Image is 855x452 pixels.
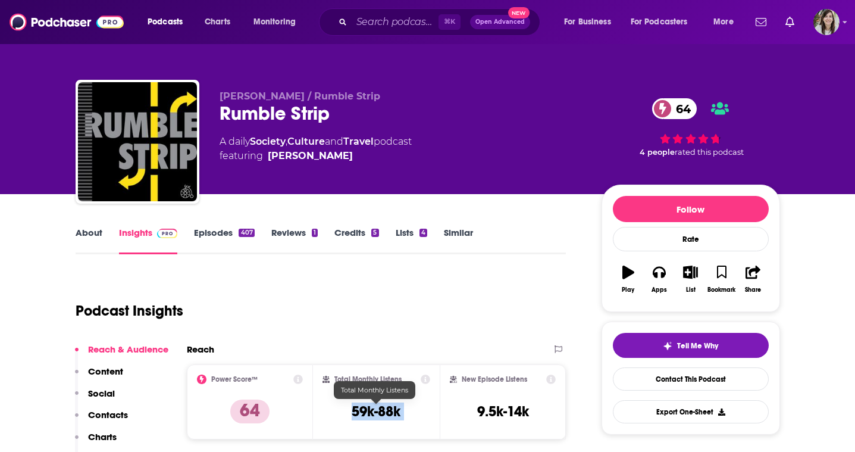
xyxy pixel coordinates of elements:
[205,14,230,30] span: Charts
[419,229,427,237] div: 4
[613,227,769,251] div: Rate
[75,344,168,366] button: Reach & Audience
[88,344,168,355] p: Reach & Audience
[334,375,402,384] h2: Total Monthly Listens
[706,258,737,301] button: Bookmark
[10,11,124,33] img: Podchaser - Follow, Share and Rate Podcasts
[88,431,117,442] p: Charts
[813,9,840,35] button: Show profile menu
[88,366,123,377] p: Content
[211,375,258,384] h2: Power Score™
[439,14,461,30] span: ⌘ K
[644,258,675,301] button: Apps
[613,258,644,301] button: Play
[139,13,198,32] button: open menu
[78,82,197,201] img: Rumble Strip
[287,136,325,147] a: Culture
[76,302,183,320] h1: Podcast Insights
[245,13,311,32] button: open menu
[686,286,696,294] div: List
[187,344,214,355] h2: Reach
[613,196,769,222] button: Follow
[623,13,705,32] button: open menu
[75,388,115,410] button: Social
[352,403,400,420] h3: 59k-88k
[813,9,840,35] span: Logged in as devinandrade
[602,91,780,164] div: 64 4 peoplerated this podcast
[663,341,672,351] img: tell me why sparkle
[613,400,769,423] button: Export One-Sheet
[220,135,412,163] div: A daily podcast
[652,98,697,119] a: 64
[250,136,286,147] a: Society
[396,227,427,254] a: Lists4
[75,366,123,388] button: Content
[271,227,318,254] a: Reviews1
[745,286,761,294] div: Share
[197,13,237,32] a: Charts
[705,13,748,32] button: open menu
[119,227,178,254] a: InsightsPodchaser Pro
[286,136,287,147] span: ,
[312,229,318,237] div: 1
[330,8,552,36] div: Search podcasts, credits, & more...
[781,12,799,32] a: Show notifications dropdown
[475,19,525,25] span: Open Advanced
[268,149,353,163] a: Erica Heilman
[813,9,840,35] img: User Profile
[613,367,769,391] a: Contact This Podcast
[334,227,378,254] a: Credits5
[675,148,744,157] span: rated this podcast
[564,14,611,30] span: For Business
[220,91,380,102] span: [PERSON_NAME] / Rumble Strip
[613,333,769,358] button: tell me why sparkleTell Me Why
[352,13,439,32] input: Search podcasts, credits, & more...
[713,14,734,30] span: More
[622,286,634,294] div: Play
[640,148,675,157] span: 4 people
[470,15,530,29] button: Open AdvancedNew
[194,227,254,254] a: Episodes407
[444,227,473,254] a: Similar
[88,409,128,420] p: Contacts
[556,13,626,32] button: open menu
[148,14,183,30] span: Podcasts
[220,149,412,163] span: featuring
[477,403,529,420] h3: 9.5k-14k
[652,286,667,294] div: Apps
[253,14,296,30] span: Monitoring
[230,400,270,423] p: 64
[677,341,718,351] span: Tell Me Why
[157,229,178,238] img: Podchaser Pro
[462,375,527,384] h2: New Episode Listens
[371,229,378,237] div: 5
[341,386,408,394] span: Total Monthly Listens
[88,388,115,399] p: Social
[325,136,343,147] span: and
[343,136,374,147] a: Travel
[737,258,768,301] button: Share
[664,98,697,119] span: 64
[675,258,706,301] button: List
[75,409,128,431] button: Contacts
[751,12,771,32] a: Show notifications dropdown
[508,7,530,18] span: New
[631,14,688,30] span: For Podcasters
[239,229,254,237] div: 407
[707,286,735,294] div: Bookmark
[76,227,102,254] a: About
